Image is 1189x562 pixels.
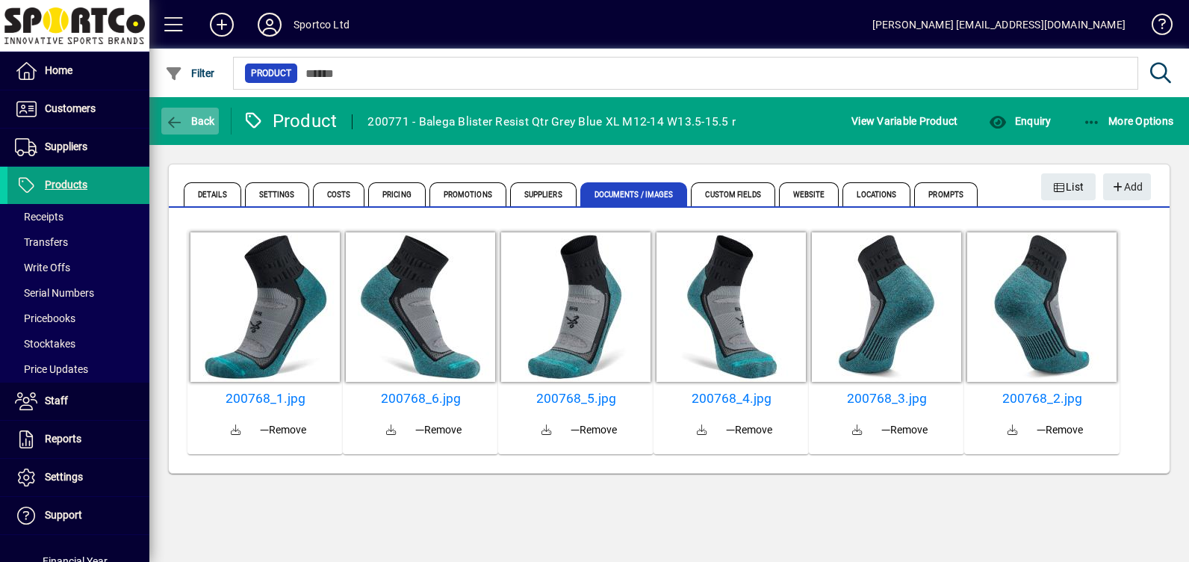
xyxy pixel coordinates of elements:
button: Remove [720,416,778,443]
span: Transfers [15,236,68,248]
span: Home [45,64,72,76]
button: Remove [254,416,312,443]
span: View Variable Product [851,109,957,133]
button: Filter [161,60,219,87]
a: Receipts [7,204,149,229]
button: Remove [1031,416,1089,443]
a: Stocktakes [7,331,149,356]
a: 200768_2.jpg [970,391,1114,407]
button: Add [1103,173,1151,200]
button: Remove [875,416,934,443]
button: More Options [1079,108,1178,135]
a: Knowledge Base [1140,3,1170,52]
span: Stocktakes [15,338,75,350]
span: Prompts [914,182,978,206]
span: Add [1111,175,1143,200]
a: Download [218,413,254,448]
a: 200768_1.jpg [193,391,337,407]
a: Staff [7,383,149,420]
button: List [1041,173,1096,200]
a: Download [373,413,409,448]
a: Write Offs [7,255,149,280]
a: 200768_5.jpg [504,391,648,407]
button: Back [161,108,219,135]
a: 200768_3.jpg [815,391,958,407]
span: Product [251,66,291,81]
a: Serial Numbers [7,280,149,306]
span: Pricebooks [15,312,75,324]
a: Download [529,413,565,448]
a: Pricebooks [7,306,149,331]
span: Serial Numbers [15,287,94,299]
div: Sportco Ltd [294,13,350,37]
a: Home [7,52,149,90]
span: Remove [571,422,617,438]
span: Custom Fields [691,182,774,206]
a: Settings [7,459,149,496]
app-page-header-button: Back [149,108,232,135]
span: Write Offs [15,262,70,274]
button: Remove [409,416,468,443]
span: Support [45,509,82,521]
span: Pricing [368,182,426,206]
a: Reports [7,421,149,458]
a: Download [839,413,875,448]
a: Price Updates [7,356,149,382]
button: View Variable Product [848,108,961,135]
span: Back [165,115,215,127]
span: List [1053,175,1084,200]
a: 200768_6.jpg [349,391,492,407]
span: Locations [842,182,910,206]
span: Website [779,182,839,206]
span: Documents / Images [580,182,688,206]
a: Download [995,413,1031,448]
span: Remove [260,422,306,438]
span: Suppliers [510,182,577,206]
a: Download [684,413,720,448]
span: Price Updates [15,363,88,375]
span: Suppliers [45,140,87,152]
div: Product [243,109,338,133]
span: Remove [1037,422,1083,438]
span: Settings [245,182,309,206]
button: Add [198,11,246,38]
span: Costs [313,182,365,206]
span: Customers [45,102,96,114]
span: Details [184,182,241,206]
button: Profile [246,11,294,38]
span: More Options [1083,115,1174,127]
span: Remove [726,422,772,438]
span: Reports [45,433,81,445]
span: Filter [165,67,215,79]
a: Transfers [7,229,149,255]
span: Promotions [429,182,506,206]
div: 200771 - Balega Blister Resist Qtr Grey Blue XL M12-14 W13.5-15.5 r [367,110,736,134]
span: Remove [881,422,928,438]
a: Customers [7,90,149,128]
span: Settings [45,471,83,483]
button: Remove [565,416,623,443]
span: Staff [45,395,68,407]
a: 200768_4.jpg [659,391,803,407]
span: Enquiry [989,115,1051,127]
a: Suppliers [7,129,149,166]
button: Enquiry [985,108,1055,135]
span: Receipts [15,211,63,223]
span: Remove [415,422,462,438]
div: [PERSON_NAME] [EMAIL_ADDRESS][DOMAIN_NAME] [872,13,1126,37]
a: Support [7,497,149,534]
span: Products [45,179,87,191]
